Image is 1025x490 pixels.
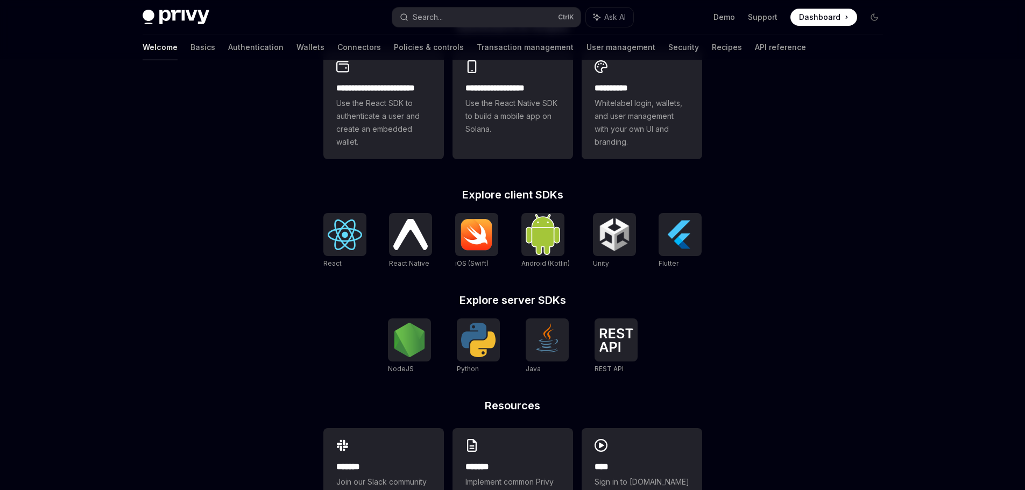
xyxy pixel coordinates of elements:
[748,12,777,23] a: Support
[143,10,209,25] img: dark logo
[323,295,702,306] h2: Explore server SDKs
[595,318,638,374] a: REST APIREST API
[663,217,697,252] img: Flutter
[558,13,574,22] span: Ctrl K
[413,11,443,24] div: Search...
[455,259,489,267] span: iOS (Swift)
[323,213,366,269] a: ReactReact
[790,9,857,26] a: Dashboard
[668,34,699,60] a: Security
[586,8,633,27] button: Ask AI
[392,8,581,27] button: Search...CtrlK
[389,259,429,267] span: React Native
[526,365,541,373] span: Java
[296,34,324,60] a: Wallets
[597,217,632,252] img: Unity
[328,219,362,250] img: React
[595,365,624,373] span: REST API
[582,49,702,159] a: **** *****Whitelabel login, wallets, and user management with your own UI and branding.
[599,328,633,352] img: REST API
[521,259,570,267] span: Android (Kotlin)
[394,34,464,60] a: Policies & controls
[604,12,626,23] span: Ask AI
[799,12,840,23] span: Dashboard
[530,323,564,357] img: Java
[337,34,381,60] a: Connectors
[593,213,636,269] a: UnityUnity
[323,189,702,200] h2: Explore client SDKs
[586,34,655,60] a: User management
[526,318,569,374] a: JavaJava
[460,218,494,251] img: iOS (Swift)
[228,34,284,60] a: Authentication
[143,34,178,60] a: Welcome
[336,97,431,148] span: Use the React SDK to authenticate a user and create an embedded wallet.
[389,213,432,269] a: React NativeReact Native
[323,400,702,411] h2: Resources
[388,365,414,373] span: NodeJS
[593,259,609,267] span: Unity
[526,214,560,254] img: Android (Kotlin)
[755,34,806,60] a: API reference
[388,318,431,374] a: NodeJSNodeJS
[659,259,678,267] span: Flutter
[465,97,560,136] span: Use the React Native SDK to build a mobile app on Solana.
[712,34,742,60] a: Recipes
[393,219,428,250] img: React Native
[190,34,215,60] a: Basics
[713,12,735,23] a: Demo
[595,97,689,148] span: Whitelabel login, wallets, and user management with your own UI and branding.
[392,323,427,357] img: NodeJS
[453,49,573,159] a: **** **** **** ***Use the React Native SDK to build a mobile app on Solana.
[455,213,498,269] a: iOS (Swift)iOS (Swift)
[866,9,883,26] button: Toggle dark mode
[521,213,570,269] a: Android (Kotlin)Android (Kotlin)
[659,213,702,269] a: FlutterFlutter
[477,34,574,60] a: Transaction management
[323,259,342,267] span: React
[461,323,496,357] img: Python
[457,365,479,373] span: Python
[457,318,500,374] a: PythonPython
